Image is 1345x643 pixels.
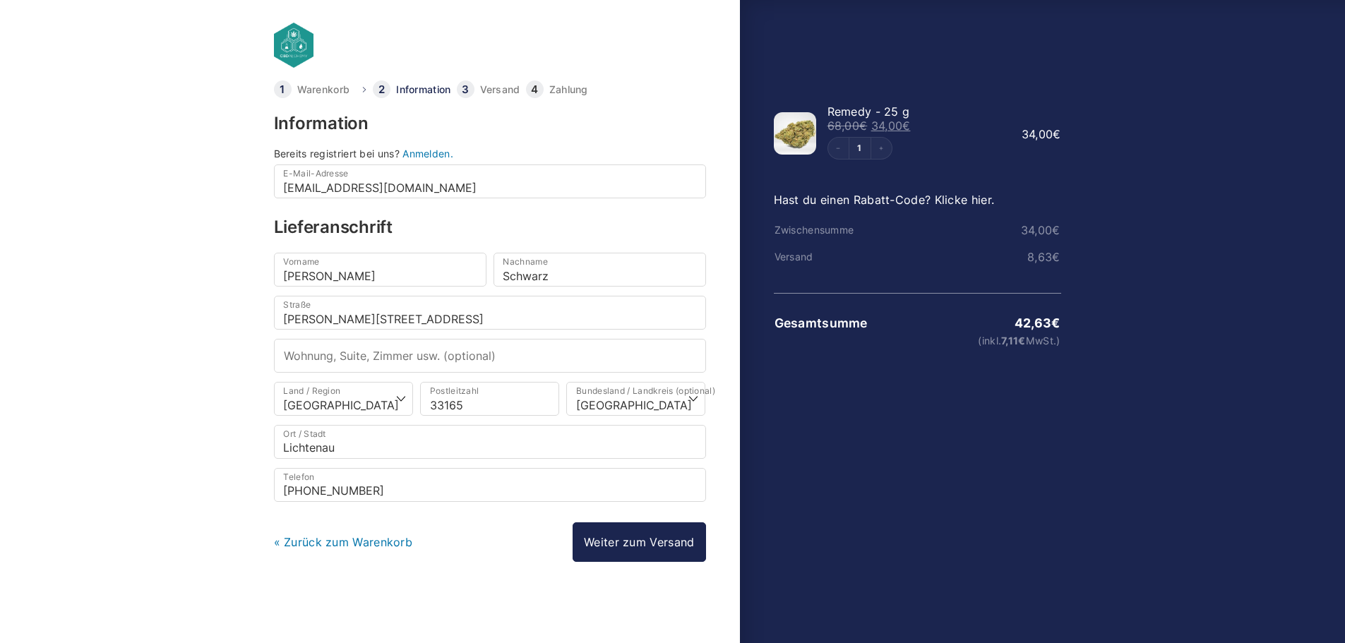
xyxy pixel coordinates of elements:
input: Ort / Stadt [274,425,706,459]
bdi: 34,00 [871,119,911,133]
th: Versand [774,251,870,263]
a: Hast du einen Rabatt-Code? Klicke hier. [774,193,995,207]
span: Bereits registriert bei uns? [274,148,400,160]
th: Zwischensumme [774,224,870,236]
span: Remedy - 25 g [827,104,910,119]
input: Vorname [274,253,486,287]
bdi: 68,00 [827,119,868,133]
bdi: 42,63 [1015,316,1060,330]
span: € [1052,223,1060,237]
a: Information [396,85,450,95]
th: Gesamtsumme [774,316,870,330]
bdi: 34,00 [1022,127,1061,141]
bdi: 34,00 [1021,223,1060,237]
a: Weiter zum Versand [573,522,705,562]
small: (inkl. MwSt.) [870,336,1060,346]
span: € [1053,127,1060,141]
a: Versand [480,85,520,95]
h3: Lieferanschrift [274,219,706,236]
span: 7,11 [1001,335,1026,347]
a: Warenkorb [297,85,350,95]
input: Straße [274,296,706,330]
a: « Zurück zum Warenkorb [274,535,413,549]
button: Decrement [828,138,849,159]
h3: Information [274,115,706,132]
input: Postleitzahl [420,382,559,416]
span: € [1051,316,1060,330]
input: Wohnung, Suite, Zimmer usw. (optional) [274,339,706,373]
input: E-Mail-Adresse [274,164,706,198]
bdi: 8,63 [1027,250,1060,264]
input: Nachname [494,253,706,287]
span: € [902,119,910,133]
button: Increment [871,138,892,159]
input: Telefon [274,468,706,502]
span: € [1052,250,1060,264]
a: Anmelden. [402,148,453,160]
span: € [859,119,867,133]
a: Zahlung [549,85,588,95]
a: Edit [849,144,871,152]
span: € [1018,335,1025,347]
